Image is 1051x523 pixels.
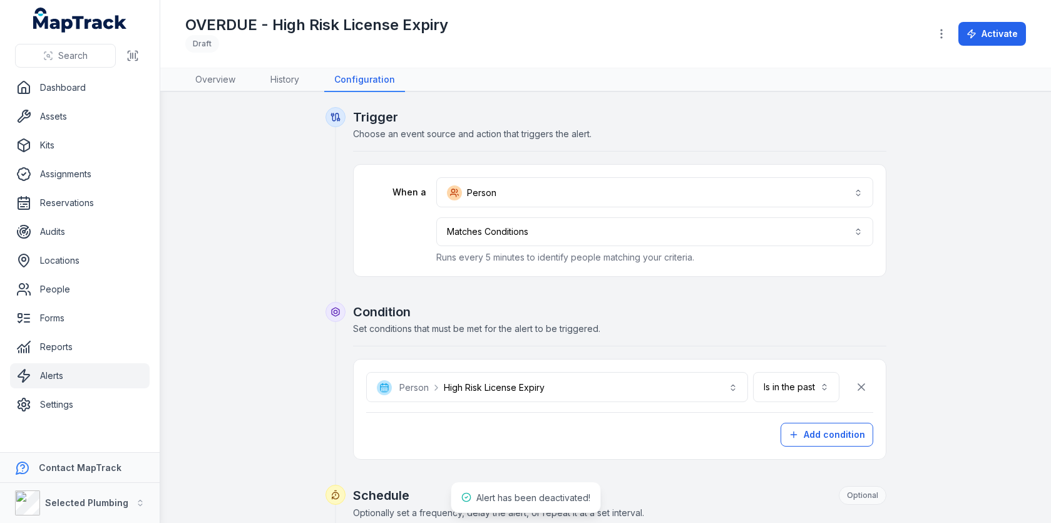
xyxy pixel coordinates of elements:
a: Assets [10,104,150,129]
a: Alerts [10,363,150,388]
a: Locations [10,248,150,273]
h2: Schedule [353,486,886,505]
p: Runs every 5 minutes to identify people matching your criteria. [436,251,873,264]
strong: Contact MapTrack [39,462,121,473]
span: Set conditions that must be met for the alert to be triggered. [353,323,600,334]
a: Dashboard [10,75,150,100]
button: Search [15,44,116,68]
a: Reports [10,334,150,360]
a: MapTrack [33,8,127,33]
button: Is in the past [753,372,839,402]
button: Add condition [781,423,873,447]
h2: Condition [353,303,886,321]
div: Optional [839,486,886,505]
span: Optionally set a frequency, delay the alert, or repeat it at a set interval. [353,507,644,518]
a: Kits [10,133,150,158]
a: Settings [10,392,150,417]
a: Configuration [324,68,405,92]
button: PersonHigh Risk License Expiry [366,372,748,402]
strong: Selected Plumbing [45,497,128,508]
label: When a [366,186,426,199]
span: Alert has been deactivated! [476,492,590,503]
a: Audits [10,219,150,244]
a: Forms [10,306,150,331]
a: Reservations [10,190,150,215]
button: Activate [958,22,1026,46]
a: People [10,277,150,302]
span: Search [58,49,88,62]
button: Person [436,177,873,207]
div: Draft [185,35,219,53]
span: Choose an event source and action that triggers the alert. [353,128,592,139]
button: Matches Conditions [436,217,873,246]
h1: OVERDUE - High Risk License Expiry [185,15,448,35]
h2: Trigger [353,108,886,126]
a: Overview [185,68,245,92]
a: History [260,68,309,92]
a: Assignments [10,162,150,187]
